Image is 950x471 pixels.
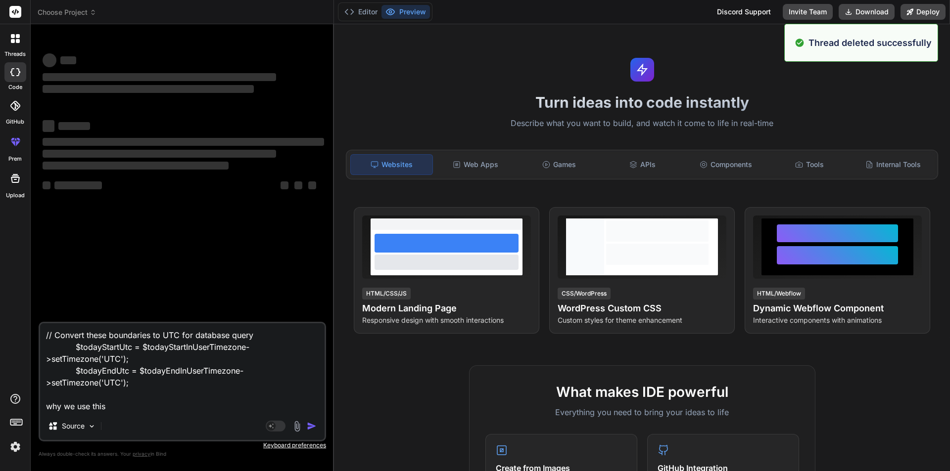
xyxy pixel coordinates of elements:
label: GitHub [6,118,24,126]
p: Source [62,421,85,431]
div: Components [685,154,767,175]
h2: What makes IDE powerful [485,382,799,402]
button: Invite Team [783,4,833,20]
div: Websites [350,154,433,175]
span: ‌ [308,181,316,189]
span: ‌ [60,56,76,64]
img: alert [795,36,805,49]
h1: Turn ideas into code instantly [340,93,944,111]
textarea: // Convert these boundaries to UTC for database query $todayStartUtc = $todayStartInUserTimezone-... [40,323,325,412]
button: Download [839,4,895,20]
div: HTML/Webflow [753,288,805,300]
p: Responsive design with smooth interactions [362,315,531,325]
span: ‌ [43,73,276,81]
div: Web Apps [435,154,517,175]
span: ‌ [43,138,324,146]
img: icon [307,421,317,431]
span: Choose Project [38,7,96,17]
div: HTML/CSS/JS [362,288,411,300]
span: ‌ [43,85,254,93]
p: Custom styles for theme enhancement [558,315,726,325]
div: Games [519,154,600,175]
p: Thread deleted successfully [808,36,932,49]
img: settings [7,438,24,455]
div: APIs [602,154,683,175]
p: Keyboard preferences [39,441,326,449]
span: ‌ [43,181,50,189]
div: CSS/WordPress [558,288,611,300]
span: ‌ [43,162,229,170]
span: ‌ [54,181,102,189]
h4: Modern Landing Page [362,301,531,315]
span: ‌ [294,181,302,189]
div: Tools [769,154,851,175]
p: Everything you need to bring your ideas to life [485,406,799,418]
img: Pick Models [88,422,96,430]
h4: Dynamic Webflow Component [753,301,922,315]
button: Preview [381,5,430,19]
span: ‌ [43,53,56,67]
span: ‌ [43,150,276,158]
div: Internal Tools [852,154,934,175]
label: Upload [6,191,25,200]
span: ‌ [58,122,90,130]
label: code [8,83,22,91]
div: Discord Support [711,4,777,20]
p: Always double-check its answers. Your in Bind [39,449,326,459]
label: threads [4,50,26,58]
span: ‌ [43,120,54,132]
p: Describe what you want to build, and watch it come to life in real-time [340,117,944,130]
p: Interactive components with animations [753,315,922,325]
span: ‌ [281,181,288,189]
label: prem [8,155,22,163]
h4: WordPress Custom CSS [558,301,726,315]
span: privacy [133,451,150,457]
button: Deploy [901,4,946,20]
img: attachment [291,421,303,432]
button: Editor [340,5,381,19]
